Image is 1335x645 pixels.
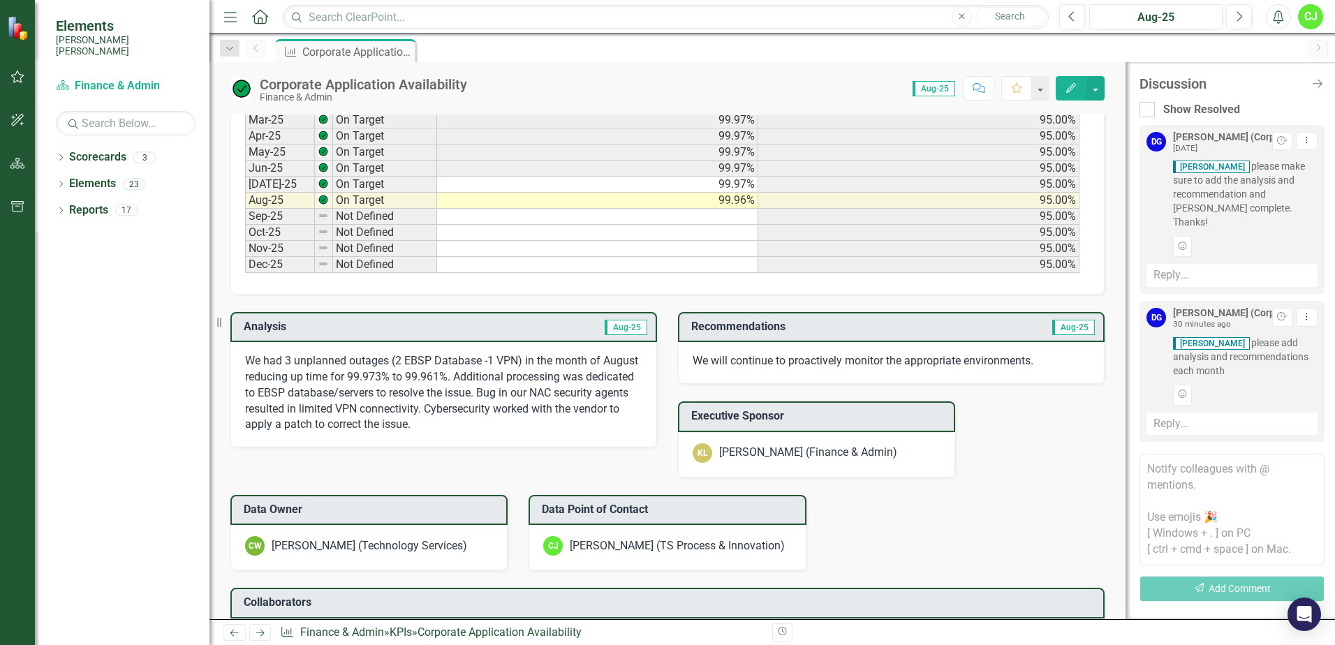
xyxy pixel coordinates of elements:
div: Finance & Admin [260,92,467,103]
a: Finance & Admin [300,625,384,639]
h3: Data Owner [244,503,499,516]
td: Jun-25 [245,161,315,177]
td: Not Defined [333,257,437,273]
a: KPIs [390,625,412,639]
td: On Target [333,177,437,193]
img: 8DAGhfEEPCf229AAAAAElFTkSuQmCC [318,242,329,253]
div: Corporate Application Availability [302,43,412,61]
input: Search ClearPoint... [283,5,1049,29]
td: 95.00% [758,112,1079,128]
td: Nov-25 [245,241,315,257]
div: CW [245,536,265,556]
img: On Target [230,77,253,100]
td: On Target [333,193,437,209]
input: Search Below... [56,111,196,135]
td: May-25 [245,144,315,161]
td: 95.00% [758,161,1079,177]
div: Corporate Application Availability [418,625,582,639]
a: Reports [69,202,108,218]
td: 95.00% [758,241,1079,257]
button: Aug-25 [1089,4,1223,29]
span: Aug-25 [1052,320,1095,335]
div: Discussion [1139,76,1304,91]
div: Show Resolved [1163,102,1240,118]
button: CJ [1298,4,1323,29]
td: 95.00% [758,177,1079,193]
div: 17 [115,205,138,216]
span: Search [995,10,1025,22]
td: Not Defined [333,225,437,241]
h3: Executive Sponsor [691,410,947,422]
td: On Target [333,144,437,161]
td: On Target [333,128,437,144]
td: [DATE]-25 [245,177,315,193]
small: [PERSON_NAME] [PERSON_NAME] [56,34,196,57]
h3: Data Point of Contact [542,503,797,516]
div: DG [1146,132,1166,151]
p: We will continue to proactively monitor the appropriate environments. [693,353,1090,369]
td: Apr-25 [245,128,315,144]
td: Oct-25 [245,225,315,241]
img: Z [318,146,329,157]
td: 95.00% [758,225,1079,241]
td: Dec-25 [245,257,315,273]
h3: Analysis [244,320,443,333]
td: 99.97% [437,112,758,128]
td: 99.97% [437,161,758,177]
div: CJ [543,536,563,556]
img: 8DAGhfEEPCf229AAAAAElFTkSuQmCC [318,210,329,221]
span: please make sure to add the analysis and recommendation and [PERSON_NAME] complete. Thanks! [1173,159,1318,229]
td: 99.97% [437,128,758,144]
a: Scorecards [69,149,126,165]
span: please add analysis and recommendations each month [1173,336,1318,378]
img: ClearPoint Strategy [7,16,31,40]
td: Sep-25 [245,209,315,225]
p: We had 3 unplanned outages (2 EBSP Database -1 VPN) in the month of August reducing up time for 9... [245,353,642,433]
div: 3 [133,151,156,163]
div: KL [693,443,712,463]
span: [PERSON_NAME] [1173,337,1250,350]
div: Aug-25 [1094,9,1218,26]
button: Search [975,7,1045,27]
a: Finance & Admin [56,78,196,94]
td: Mar-25 [245,112,315,128]
td: Not Defined [333,241,437,257]
h3: Recommendations [691,320,967,333]
img: Z [318,130,329,141]
img: Z [318,162,329,173]
span: Aug-25 [605,320,647,335]
td: 95.00% [758,257,1079,273]
td: 95.00% [758,144,1079,161]
img: 8DAGhfEEPCf229AAAAAElFTkSuQmCC [318,226,329,237]
td: 99.97% [437,177,758,193]
div: [PERSON_NAME] (Technology Services) [272,538,467,554]
img: Z [318,194,329,205]
small: 30 minutes ago [1173,319,1231,329]
td: 99.96% [437,193,758,209]
td: Aug-25 [245,193,315,209]
td: 95.00% [758,193,1079,209]
div: Corporate Application Availability [260,77,467,92]
td: On Target [333,112,437,128]
a: Elements [69,176,116,192]
div: Reply... [1146,413,1318,436]
td: Not Defined [333,209,437,225]
td: 95.00% [758,128,1079,144]
button: Add Comment [1139,576,1325,602]
img: 8DAGhfEEPCf229AAAAAElFTkSuQmCC [318,258,329,269]
td: On Target [333,161,437,177]
div: [PERSON_NAME] (TS Process & Innovation) [570,538,785,554]
img: Z [318,178,329,189]
div: Reply... [1146,264,1318,287]
div: » » [280,625,762,641]
small: [DATE] [1173,143,1197,153]
div: Open Intercom Messenger [1288,598,1321,631]
div: [PERSON_NAME] (Finance & Admin) [719,445,897,461]
td: 95.00% [758,209,1079,225]
span: Elements [56,17,196,34]
span: Aug-25 [913,81,955,96]
span: [PERSON_NAME] [1173,161,1250,173]
div: DG [1146,308,1166,327]
h3: Collaborators [244,596,1096,609]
